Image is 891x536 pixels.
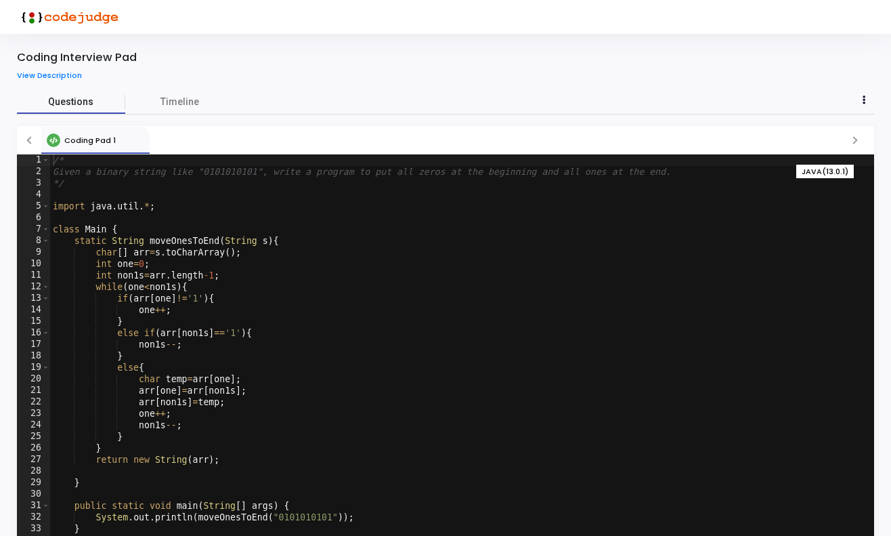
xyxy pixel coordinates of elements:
div: 28 [17,466,50,477]
img: logo [17,3,118,30]
div: 21 [17,385,50,396]
div: 2 [17,166,50,178]
div: 24 [17,419,50,431]
div: 8 [17,235,50,247]
div: 27 [17,454,50,466]
div: 15 [17,316,50,327]
div: 4 [17,189,50,201]
div: 12 [17,281,50,293]
div: 20 [17,373,50,385]
div: 19 [17,362,50,373]
div: 16 [17,327,50,339]
div: Coding Interview Pad [17,51,137,64]
div: 30 [17,489,50,500]
div: 25 [17,431,50,442]
a: View Description [17,71,92,80]
div: 13 [17,293,50,304]
div: 29 [17,477,50,489]
div: 33 [17,523,50,535]
div: 14 [17,304,50,316]
div: 6 [17,212,50,224]
div: 3 [17,178,50,189]
div: 23 [17,408,50,419]
div: 9 [17,247,50,258]
div: 7 [17,224,50,235]
span: Timeline [160,95,199,109]
span: JAVA(13.0.1) [802,166,848,178]
span: Coding Pad 1 [64,135,116,146]
div: 5 [17,201,50,212]
div: 10 [17,258,50,270]
div: 18 [17,350,50,362]
div: 22 [17,396,50,408]
span: Questions [17,95,125,109]
div: 32 [17,512,50,523]
div: 31 [17,500,50,512]
div: 26 [17,442,50,454]
div: 17 [17,339,50,350]
div: 1 [17,154,50,166]
div: 11 [17,270,50,281]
